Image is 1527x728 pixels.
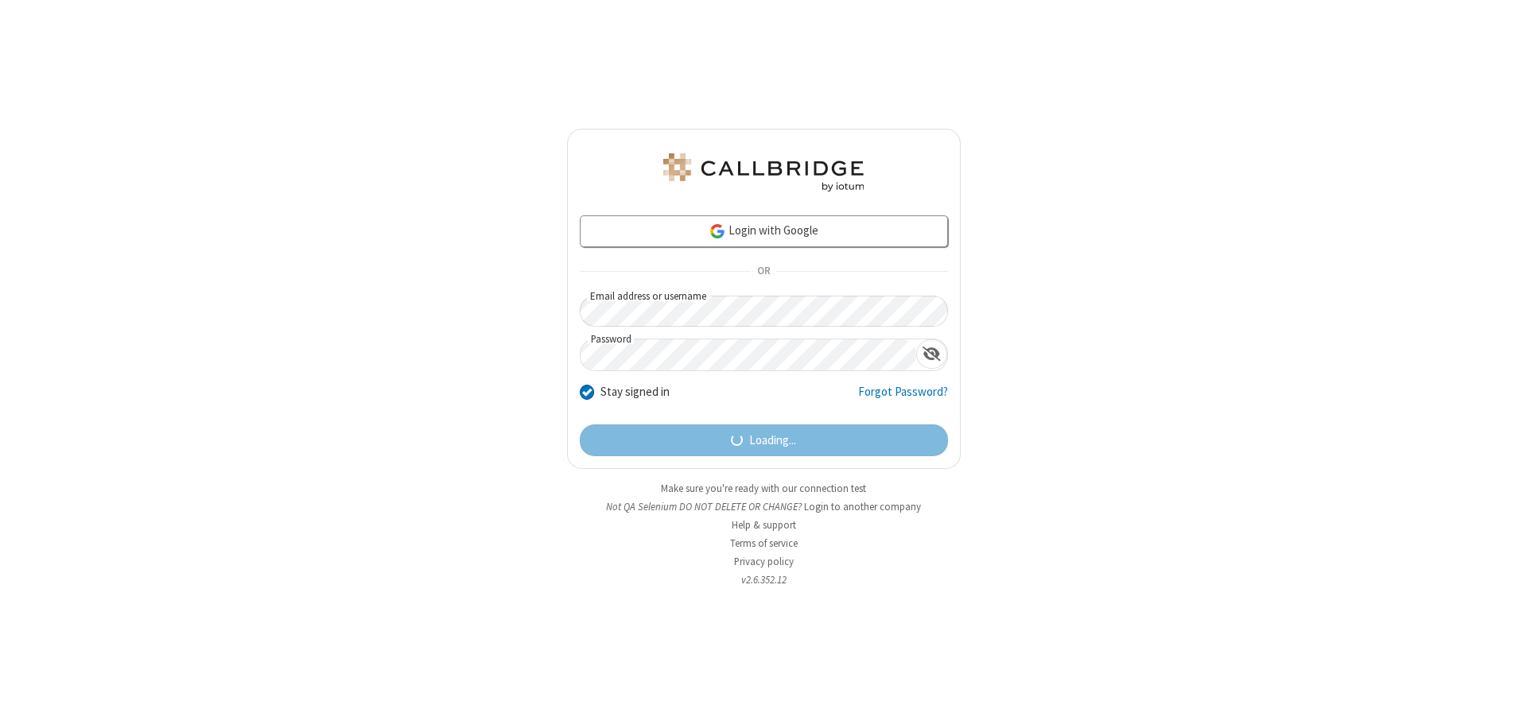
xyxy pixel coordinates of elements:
button: Loading... [580,424,948,456]
span: Loading... [749,432,796,450]
span: OR [751,261,776,283]
li: v2.6.352.12 [567,572,961,587]
img: QA Selenium DO NOT DELETE OR CHANGE [660,153,867,192]
button: Login to another company [804,499,921,514]
a: Help & support [732,518,796,532]
li: Not QA Selenium DO NOT DELETE OR CHANGE? [567,499,961,514]
a: Forgot Password? [858,383,948,413]
input: Password [581,339,916,370]
label: Stay signed in [600,383,670,401]
a: Terms of service [730,536,798,550]
a: Login with Google [580,215,948,247]
img: google-icon.png [709,223,726,240]
iframe: Chat [1487,687,1515,717]
div: Show password [916,339,947,369]
a: Privacy policy [734,555,794,568]
a: Make sure you're ready with our connection test [661,482,866,495]
input: Email address or username [580,296,948,327]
